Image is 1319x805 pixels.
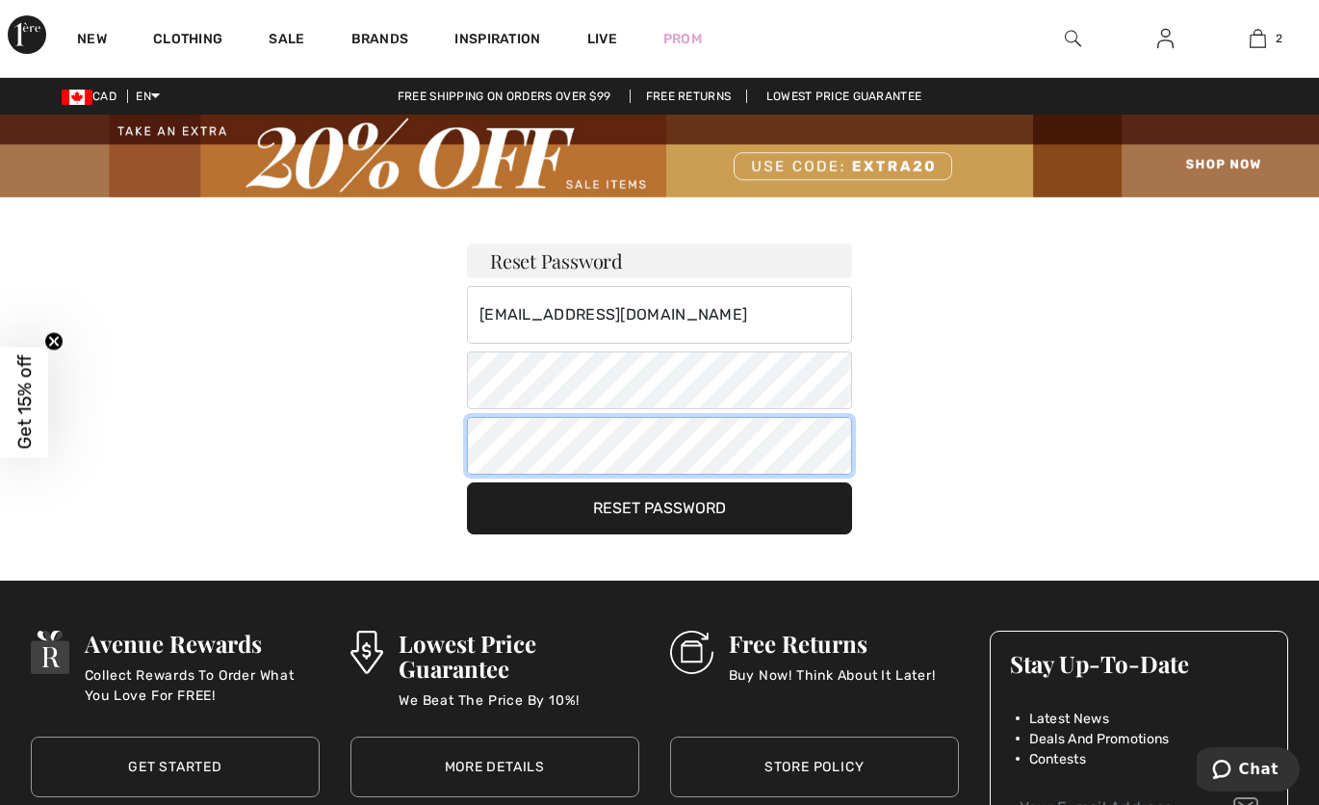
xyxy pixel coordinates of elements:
a: Get Started [31,737,320,797]
img: Free Returns [670,631,713,674]
span: Contests [1029,749,1086,769]
img: 1ère Avenue [8,15,46,54]
span: CAD [62,90,124,103]
h3: Reset Password [467,244,852,278]
span: 2 [1276,30,1282,47]
a: New [77,31,107,51]
h3: Lowest Price Guarantee [399,631,639,681]
a: Clothing [153,31,222,51]
img: search the website [1065,27,1081,50]
a: Lowest Price Guarantee [751,90,938,103]
a: Free Returns [630,90,748,103]
span: Inspiration [454,31,540,51]
a: Sign In [1142,27,1189,51]
button: Reset Password [467,482,852,534]
img: Avenue Rewards [31,631,69,674]
p: Buy Now! Think About It Later! [729,665,936,704]
a: 2 [1212,27,1303,50]
a: More Details [350,737,639,797]
img: My Info [1157,27,1174,50]
span: EN [136,90,160,103]
img: Lowest Price Guarantee [350,631,383,674]
a: Sale [269,31,304,51]
img: My Bag [1250,27,1266,50]
a: Store Policy [670,737,959,797]
a: Prom [663,29,702,49]
p: Collect Rewards To Order What You Love For FREE! [85,665,320,704]
a: Brands [351,31,409,51]
h3: Stay Up-To-Date [1010,651,1269,676]
img: Canadian Dollar [62,90,92,105]
span: Deals And Promotions [1029,729,1170,749]
button: Close teaser [44,332,64,351]
span: Get 15% off [13,355,36,450]
a: Free shipping on orders over $99 [382,90,627,103]
h3: Free Returns [729,631,936,656]
h3: Avenue Rewards [85,631,320,656]
p: We Beat The Price By 10%! [399,690,639,729]
iframe: Opens a widget where you can chat to one of our agents [1197,747,1300,795]
a: Live [587,29,617,49]
span: Latest News [1029,709,1109,729]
